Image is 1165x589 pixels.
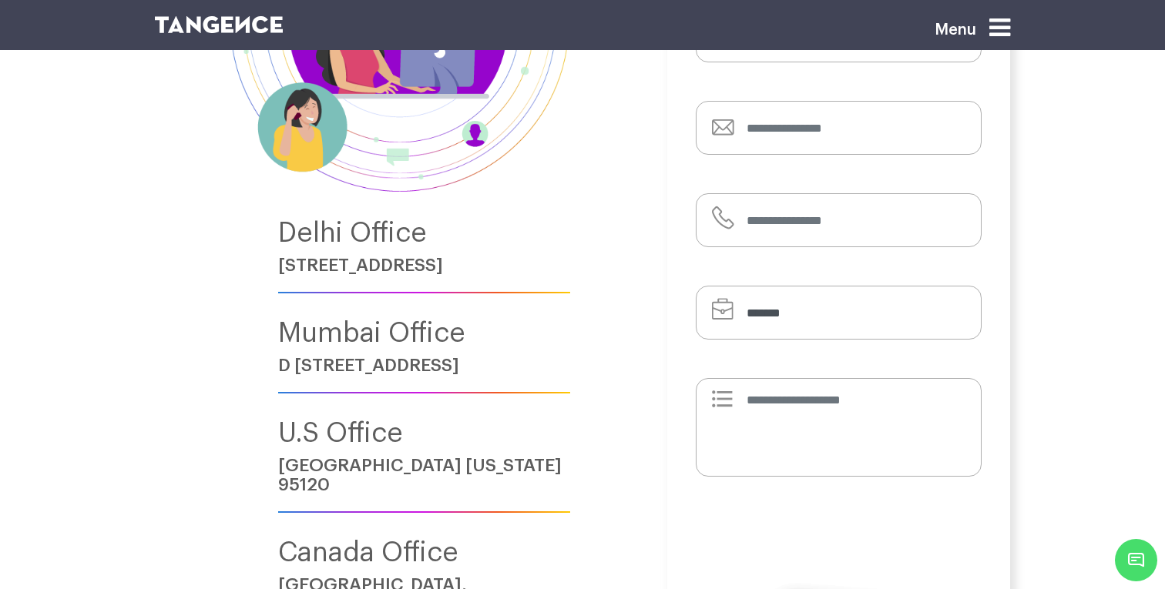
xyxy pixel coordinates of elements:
[155,16,283,33] img: logo SVG
[278,418,570,448] h4: U.S Office
[278,356,570,375] h6: D [STREET_ADDRESS]
[722,501,956,561] iframe: reCAPTCHA
[278,318,570,348] h4: Mumbai Office
[1115,539,1157,581] span: Chat Widget
[278,456,570,494] h6: [GEOGRAPHIC_DATA] [US_STATE] 95120
[278,537,570,567] h4: Canada Office
[278,218,570,248] h4: Delhi Office
[278,256,570,275] h6: [STREET_ADDRESS]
